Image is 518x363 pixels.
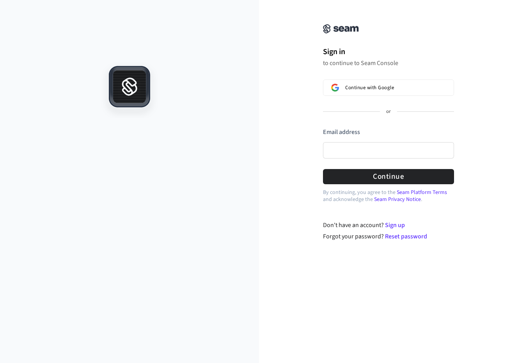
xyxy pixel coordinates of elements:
[386,108,391,115] p: or
[345,85,394,91] span: Continue with Google
[331,84,339,92] img: Sign in with Google
[323,128,360,136] label: Email address
[397,189,447,196] a: Seam Platform Terms
[323,46,454,58] h1: Sign in
[323,59,454,67] p: to continue to Seam Console
[323,79,454,96] button: Sign in with GoogleContinue with Google
[385,232,427,241] a: Reset password
[385,221,405,229] a: Sign up
[323,24,359,33] img: Seam Console
[323,169,454,184] button: Continue
[323,189,454,203] p: By continuing, you agree to the and acknowledge the .
[323,232,454,241] div: Forgot your password?
[323,220,454,230] div: Don't have an account?
[374,196,421,203] a: Seam Privacy Notice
